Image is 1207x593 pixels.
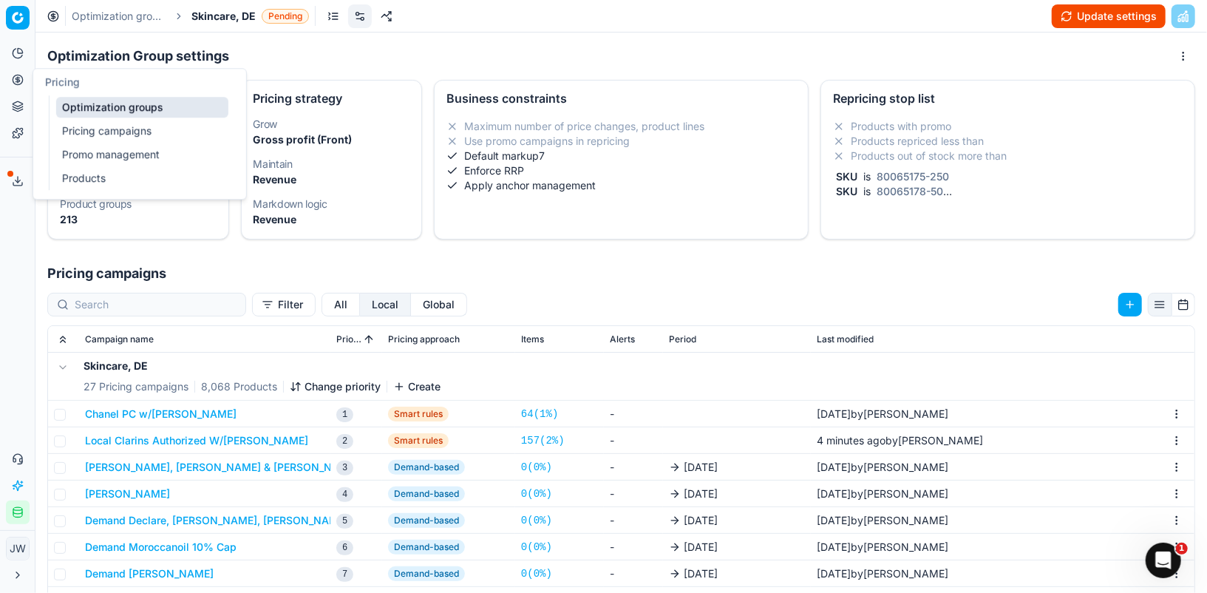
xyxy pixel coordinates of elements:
[85,513,348,528] button: Demand Declare, [PERSON_NAME], [PERSON_NAME]
[521,513,552,528] a: 0(0%)
[817,513,948,528] div: by [PERSON_NAME]
[191,9,309,24] span: Skincare, DEPending
[874,170,952,183] span: 80065175-250
[817,434,885,447] span: 4 minutes ago
[833,119,1183,134] li: Products with promo
[85,407,237,421] button: Chanel PC w/[PERSON_NAME]
[388,513,465,528] span: Demand-based
[336,333,361,345] span: Priority
[684,487,718,501] span: [DATE]
[521,540,552,555] a: 0(0%)
[446,134,796,149] li: Use promo campaigns in repricing
[817,407,948,421] div: by [PERSON_NAME]
[521,433,565,448] a: 157(2%)
[75,297,237,312] input: Search
[85,487,170,501] button: [PERSON_NAME]
[817,460,948,475] div: by [PERSON_NAME]
[388,460,465,475] span: Demand-based
[521,487,552,501] a: 0(0%)
[817,461,851,473] span: [DATE]
[604,454,663,481] td: -
[446,163,796,178] li: Enforce RRP
[336,567,353,582] span: 7
[360,293,411,316] button: local
[684,513,718,528] span: [DATE]
[817,541,851,553] span: [DATE]
[446,92,796,104] div: Business constraints
[684,460,718,475] span: [DATE]
[254,92,410,104] div: Pricing strategy
[604,534,663,560] td: -
[1146,543,1181,578] iframe: Intercom live chat
[72,9,309,24] nav: breadcrumb
[817,487,948,501] div: by [PERSON_NAME]
[201,379,277,394] span: 8,068 Products
[56,97,228,118] a: Optimization groups
[1052,4,1166,28] button: Update settings
[833,134,1183,149] li: Products repriced less than
[604,481,663,507] td: -
[860,170,874,183] span: is
[254,119,410,129] dt: Grow
[60,213,78,226] strong: 213
[254,159,410,169] dt: Maintain
[521,460,552,475] a: 0(0%)
[54,331,72,348] button: Expand all
[604,507,663,534] td: -
[817,540,948,555] div: by [PERSON_NAME]
[833,170,860,183] span: SKU
[411,293,467,316] button: global
[610,333,635,345] span: Alerts
[72,9,166,24] a: Optimization groups
[388,433,449,448] span: Smart rules
[7,538,29,560] span: JW
[388,540,465,555] span: Demand-based
[669,333,696,345] span: Period
[336,434,353,449] span: 2
[446,149,796,163] li: Default markup 7
[684,540,718,555] span: [DATE]
[262,9,309,24] span: Pending
[84,379,188,394] span: 27 Pricing campaigns
[254,199,410,209] dt: Markdown logic
[817,514,851,526] span: [DATE]
[833,92,1183,104] div: Repricing stop list
[388,333,460,345] span: Pricing approach
[191,9,256,24] span: Skincare, DE
[254,173,297,186] strong: Revenue
[361,332,376,347] button: Sorted by Priority ascending
[817,567,851,580] span: [DATE]
[817,487,851,500] span: [DATE]
[1176,543,1188,555] span: 1
[56,168,228,189] a: Products
[56,121,228,141] a: Pricing campaigns
[817,433,983,448] div: by [PERSON_NAME]
[874,185,946,197] span: 80065178-50
[322,293,360,316] button: all
[833,185,860,197] span: SKU
[290,379,381,394] button: Change priority
[833,149,1183,163] li: Products out of stock more than
[446,119,796,134] li: Maximum number of price changes, product lines
[817,333,874,345] span: Last modified
[336,407,353,422] span: 1
[252,293,316,316] button: Filter
[47,46,229,67] h1: Optimization Group settings
[85,460,358,475] button: [PERSON_NAME], [PERSON_NAME] & [PERSON_NAME]
[604,427,663,454] td: -
[521,333,544,345] span: Items
[6,537,30,560] button: JW
[84,359,441,373] h5: Skincare, DE
[684,566,718,581] span: [DATE]
[85,540,237,555] button: Demand Moroccanoil 10% Cap
[85,333,154,345] span: Campaign name
[336,514,353,529] span: 5
[85,566,214,581] button: Demand [PERSON_NAME]
[85,433,308,448] button: Local Clarins Authorized W/[PERSON_NAME]
[388,487,465,501] span: Demand-based
[817,407,851,420] span: [DATE]
[817,566,948,581] div: by [PERSON_NAME]
[393,379,441,394] button: Create
[56,144,228,165] a: Promo management
[254,213,297,226] strong: Revenue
